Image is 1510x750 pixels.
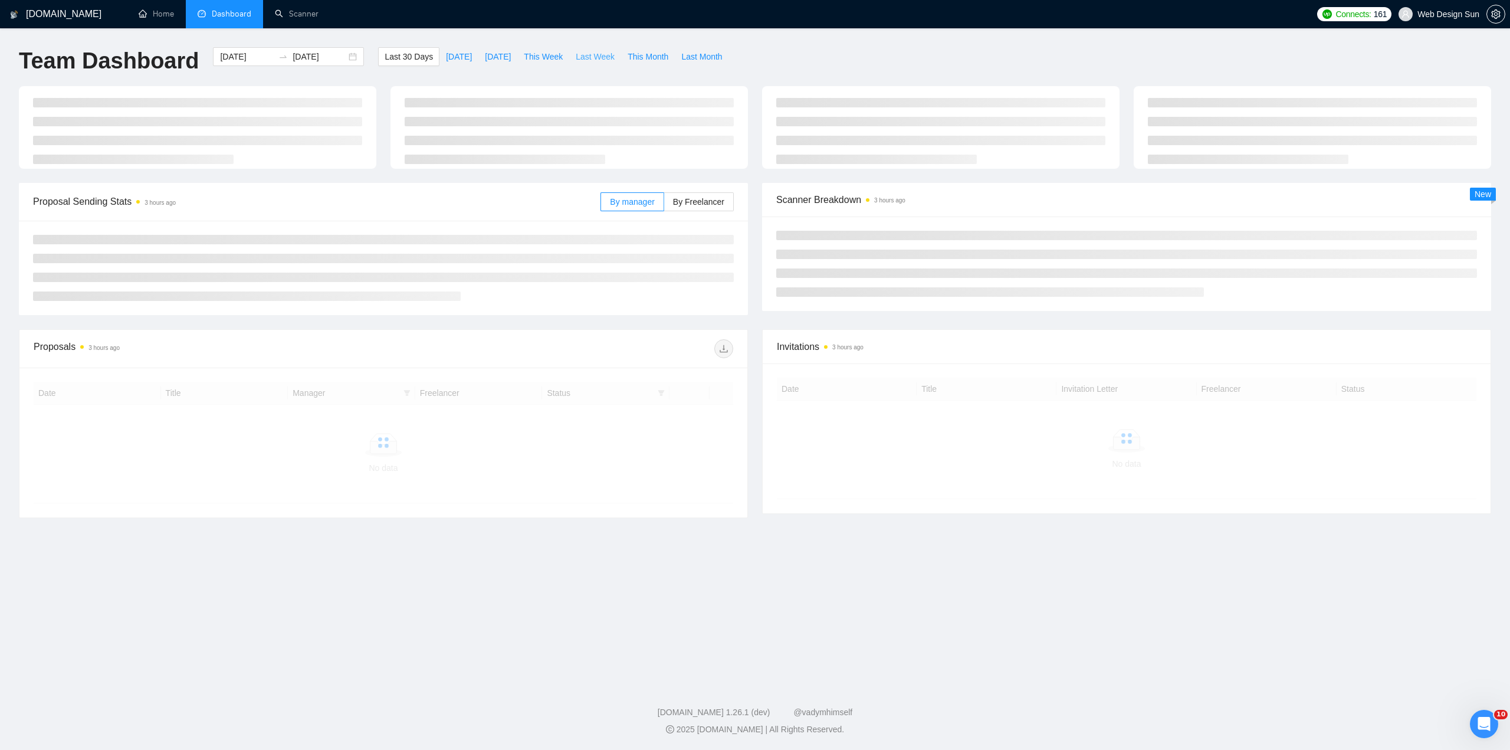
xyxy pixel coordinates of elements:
span: [DATE] [446,50,472,63]
div: Proposals [34,339,383,358]
span: By manager [610,197,654,207]
span: Proposal Sending Stats [33,194,600,209]
input: End date [293,50,346,63]
h1: Team Dashboard [19,47,199,75]
button: This Month [621,47,675,66]
button: This Week [517,47,569,66]
a: setting [1486,9,1505,19]
span: Invitations [777,339,1476,354]
time: 3 hours ago [145,199,176,206]
time: 3 hours ago [88,345,120,351]
span: user [1401,10,1410,18]
time: 3 hours ago [874,197,905,204]
a: searchScanner [275,9,319,19]
button: [DATE] [439,47,478,66]
a: homeHome [139,9,174,19]
span: swap-right [278,52,288,61]
img: logo [10,5,18,24]
span: dashboard [198,9,206,18]
div: 2025 [DOMAIN_NAME] | All Rights Reserved. [9,723,1501,736]
span: Last Week [576,50,615,63]
span: This Month [628,50,668,63]
span: New [1475,189,1491,199]
input: Start date [220,50,274,63]
a: [DOMAIN_NAME] 1.26.1 (dev) [658,708,770,717]
span: By Freelancer [673,197,724,207]
span: This Week [524,50,563,63]
span: Dashboard [212,9,251,19]
button: Last Month [675,47,728,66]
span: setting [1487,9,1505,19]
button: [DATE] [478,47,517,66]
iframe: Intercom live chat [1470,710,1498,738]
span: copyright [666,725,674,733]
img: upwork-logo.png [1322,9,1332,19]
span: to [278,52,288,61]
span: Last Month [681,50,722,63]
time: 3 hours ago [832,344,864,351]
span: Last 30 Days [385,50,433,63]
span: 161 [1374,8,1387,21]
button: Last Week [569,47,621,66]
span: Connects: [1335,8,1371,21]
a: @vadymhimself [793,708,852,717]
button: Last 30 Days [378,47,439,66]
span: Scanner Breakdown [776,192,1477,207]
span: 10 [1494,710,1508,719]
span: [DATE] [485,50,511,63]
button: setting [1486,5,1505,24]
